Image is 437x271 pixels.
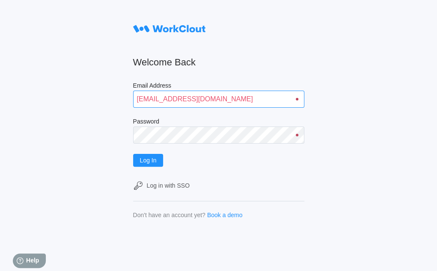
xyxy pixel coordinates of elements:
[133,154,164,167] button: Log In
[133,82,304,91] label: Email Address
[133,56,304,68] h2: Welcome Back
[133,118,304,127] label: Password
[133,180,304,191] a: Log in with SSO
[207,212,243,218] a: Book a demo
[133,91,304,108] input: Enter your email
[133,212,205,218] div: Don't have an account yet?
[140,157,157,163] span: Log In
[147,182,190,189] div: Log in with SSO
